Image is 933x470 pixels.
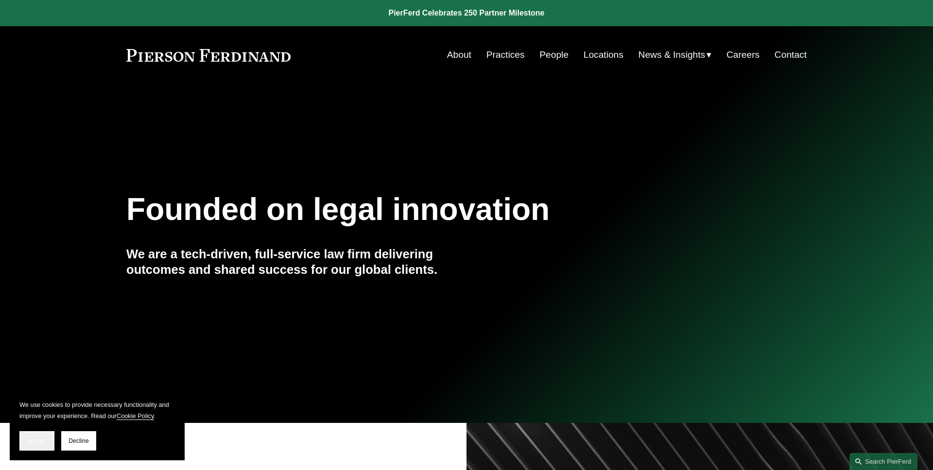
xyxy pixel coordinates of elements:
button: Decline [61,431,96,451]
p: We use cookies to provide necessary functionality and improve your experience. Read our . [19,399,175,421]
a: Search this site [849,453,917,470]
span: Accept [28,437,46,444]
a: Practices [486,46,525,64]
a: folder dropdown [639,46,712,64]
span: News & Insights [639,47,706,64]
a: People [539,46,569,64]
h4: We are a tech-driven, full-service law firm delivering outcomes and shared success for our global... [126,246,466,278]
a: Contact [775,46,807,64]
h1: Founded on legal innovation [126,192,693,227]
a: Cookie Policy [117,412,154,420]
a: Locations [584,46,623,64]
a: Careers [726,46,760,64]
section: Cookie banner [10,389,185,460]
span: Decline [69,437,89,444]
button: Accept [19,431,54,451]
a: About [447,46,471,64]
